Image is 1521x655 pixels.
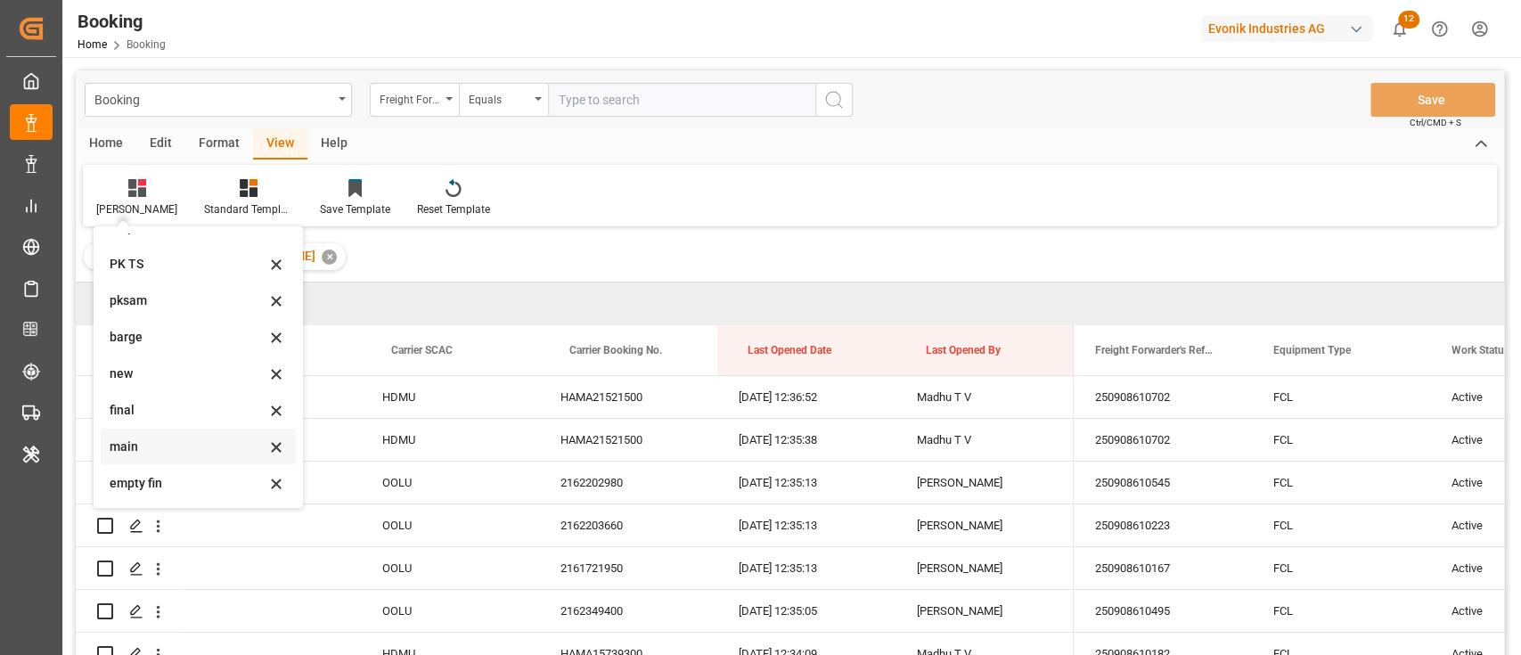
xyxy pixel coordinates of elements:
[895,376,1074,418] div: Madhu T V
[78,38,107,51] a: Home
[717,462,895,504] div: [DATE] 12:35:13
[717,590,895,632] div: [DATE] 12:35:05
[361,419,539,461] div: HDMU
[1074,547,1252,589] div: 250908610167
[1273,344,1351,356] span: Equipment Type
[320,201,390,217] div: Save Template
[548,83,815,117] input: Type to search
[717,504,895,546] div: [DATE] 12:35:13
[1451,344,1509,356] span: Work Status
[569,344,662,356] span: Carrier Booking No.
[539,419,717,461] div: HAMA21521500
[1095,344,1214,356] span: Freight Forwarder's Reference No.
[253,129,307,160] div: View
[1074,462,1252,504] div: 250908610545
[1252,547,1430,589] div: FCL
[1201,12,1379,45] button: Evonik Industries AG
[459,83,548,117] button: open menu
[895,504,1074,546] div: [PERSON_NAME]
[136,129,185,160] div: Edit
[1419,9,1460,49] button: Help Center
[110,401,266,420] div: final
[895,590,1074,632] div: [PERSON_NAME]
[110,364,266,383] div: new
[361,504,539,546] div: OOLU
[370,83,459,117] button: open menu
[539,504,717,546] div: 2162203660
[1370,83,1495,117] button: Save
[361,590,539,632] div: OOLU
[94,87,332,110] div: Booking
[1074,590,1252,632] div: 250908610495
[361,376,539,418] div: HDMU
[1410,116,1461,129] span: Ctrl/CMD + S
[76,419,1074,462] div: Press SPACE to select this row.
[748,344,831,356] span: Last Opened Date
[717,419,895,461] div: [DATE] 12:35:38
[926,344,1001,356] span: Last Opened By
[717,376,895,418] div: [DATE] 12:36:52
[1379,9,1419,49] button: show 12 new notifications
[110,291,266,310] div: pksam
[539,590,717,632] div: 2162349400
[76,462,1074,504] div: Press SPACE to select this row.
[539,462,717,504] div: 2162202980
[76,129,136,160] div: Home
[361,462,539,504] div: OOLU
[417,201,490,217] div: Reset Template
[1201,16,1372,42] div: Evonik Industries AG
[1252,419,1430,461] div: FCL
[1074,376,1252,418] div: 250908610702
[380,87,440,108] div: Freight Forwarder's Reference No.
[1252,376,1430,418] div: FCL
[895,419,1074,461] div: Madhu T V
[110,255,266,274] div: PK TS
[78,8,166,35] div: Booking
[85,83,352,117] button: open menu
[1074,419,1252,461] div: 250908610702
[307,129,361,160] div: Help
[539,547,717,589] div: 2161721950
[895,462,1074,504] div: [PERSON_NAME]
[1252,590,1430,632] div: FCL
[1074,504,1252,546] div: 250908610223
[76,590,1074,633] div: Press SPACE to select this row.
[1252,504,1430,546] div: FCL
[96,201,177,217] div: [PERSON_NAME]
[204,201,293,217] div: Standard Templates
[391,344,453,356] span: Carrier SCAC
[717,547,895,589] div: [DATE] 12:35:13
[110,438,266,456] div: main
[76,547,1074,590] div: Press SPACE to select this row.
[76,504,1074,547] div: Press SPACE to select this row.
[185,129,253,160] div: Format
[895,547,1074,589] div: [PERSON_NAME]
[110,474,266,493] div: empty fin
[361,547,539,589] div: OOLU
[93,249,129,263] span: Filter :
[76,376,1074,419] div: Press SPACE to select this row.
[1398,11,1419,29] span: 12
[815,83,853,117] button: search button
[110,328,266,347] div: barge
[322,250,337,265] div: ✕
[469,87,529,108] div: Equals
[539,376,717,418] div: HAMA21521500
[1252,462,1430,504] div: FCL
